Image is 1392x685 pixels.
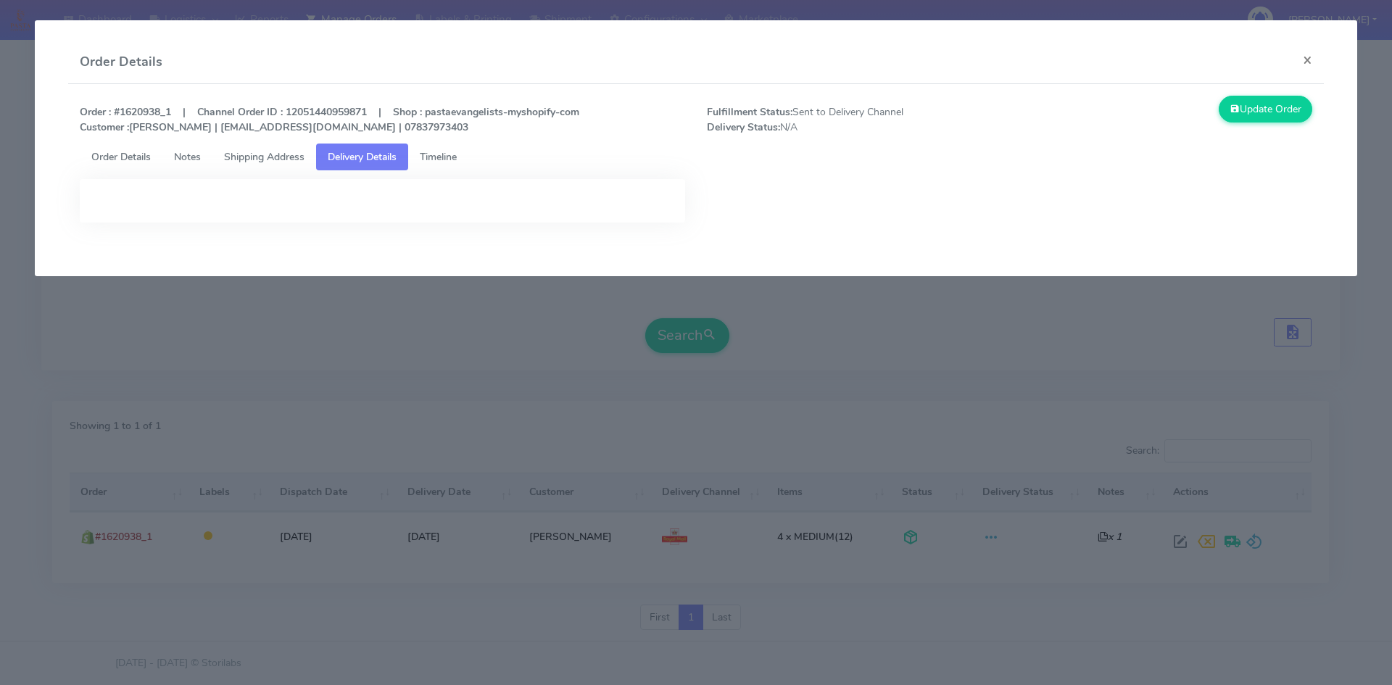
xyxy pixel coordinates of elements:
[1291,41,1324,79] button: Close
[174,150,201,164] span: Notes
[707,120,780,134] strong: Delivery Status:
[80,120,129,134] strong: Customer :
[91,150,151,164] span: Order Details
[80,52,162,72] h4: Order Details
[224,150,304,164] span: Shipping Address
[1219,96,1313,123] button: Update Order
[328,150,397,164] span: Delivery Details
[707,105,792,119] strong: Fulfillment Status:
[80,144,1313,170] ul: Tabs
[420,150,457,164] span: Timeline
[696,104,1010,135] span: Sent to Delivery Channel N/A
[80,105,579,134] strong: Order : #1620938_1 | Channel Order ID : 12051440959871 | Shop : pastaevangelists-myshopify-com [P...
